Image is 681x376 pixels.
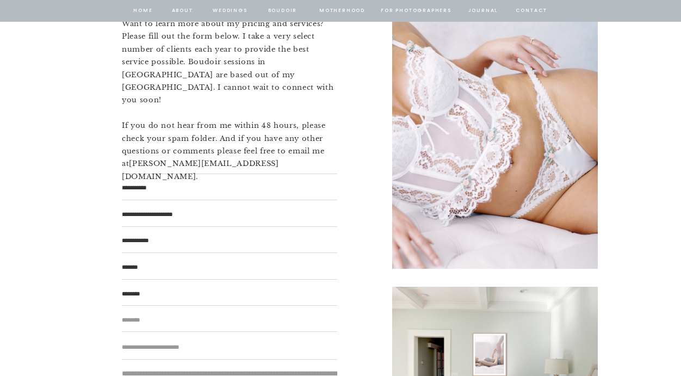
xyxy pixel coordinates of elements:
a: contact [514,6,549,16]
a: BOUDOIR [267,6,298,16]
a: Motherhood [319,6,364,16]
a: journal [466,6,500,16]
p: Want to learn more about my pricing and services? Please fill out the form below. I take a very s... [122,17,337,139]
a: for photographers [381,6,451,16]
a: home [133,6,153,16]
a: Weddings [212,6,249,16]
a: about [171,6,194,16]
a: [PERSON_NAME][EMAIL_ADDRESS][DOMAIN_NAME] [122,159,279,181]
